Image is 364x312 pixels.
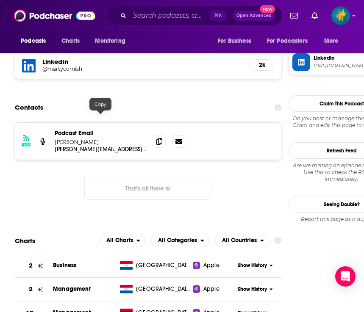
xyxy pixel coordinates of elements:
a: 2 [15,278,53,301]
button: Show profile menu [331,6,350,25]
a: Show notifications dropdown [308,8,321,23]
div: Copy [89,98,111,110]
a: Business [53,262,76,269]
a: 2 [15,254,53,277]
span: For Podcasters [267,35,308,47]
span: All Charts [106,237,133,243]
button: open menu [15,33,57,49]
span: All Countries [222,237,257,243]
a: Management [53,285,91,293]
h5: @martycornish [42,66,103,72]
span: Monitoring [95,35,125,47]
button: Show History [235,286,275,293]
span: More [324,35,339,47]
h3: 2 [29,261,33,271]
h2: Charts [15,237,35,245]
span: All Categories [158,237,197,243]
span: Logged in as heidipallares [331,6,350,25]
button: open menu [151,234,210,247]
div: Search podcasts, credits, & more... [106,6,283,25]
div: Open Intercom Messenger [335,266,356,287]
span: Open Advanced [236,14,272,18]
span: ⌘ K [210,10,226,21]
h2: Countries [215,234,270,247]
a: Charts [56,33,85,49]
input: Search podcasts, credits, & more... [130,9,210,22]
button: Open AdvancedNew [233,11,275,21]
button: open menu [212,33,262,49]
h2: Contacts [15,99,43,116]
span: New [260,5,275,13]
h5: LinkedIn [42,58,244,66]
span: Paraguay [136,261,191,270]
img: User Profile [331,6,350,25]
span: Paraguay [136,285,191,293]
span: Show History [238,262,267,269]
button: open menu [318,33,349,49]
a: Show notifications dropdown [287,8,301,23]
h3: RSS [22,141,31,148]
span: Apple [203,261,220,270]
a: [GEOGRAPHIC_DATA] [117,261,193,270]
button: open menu [99,234,146,247]
img: Podchaser - Follow, Share and Rate Podcasts [14,8,95,24]
a: Apple [193,261,235,270]
button: open menu [215,234,270,247]
span: Charts [61,35,80,47]
span: Show History [238,286,267,293]
a: [GEOGRAPHIC_DATA] [117,285,193,293]
h2: Categories [151,234,210,247]
button: Show History [235,262,275,269]
p: Podcast Email [55,130,146,137]
h2: Platforms [99,234,146,247]
span: For Business [218,35,251,47]
h3: 2 [29,284,33,294]
p: [PERSON_NAME] [55,138,146,146]
button: Nothing here. [84,177,211,200]
h5: 2k [258,61,267,69]
a: @martycornish [42,66,244,72]
a: Apple [193,285,235,293]
span: Apple [203,285,220,293]
span: Podcasts [21,35,46,47]
p: [PERSON_NAME][EMAIL_ADDRESS][DOMAIN_NAME] [55,146,146,153]
button: open menu [261,33,320,49]
button: open menu [89,33,136,49]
